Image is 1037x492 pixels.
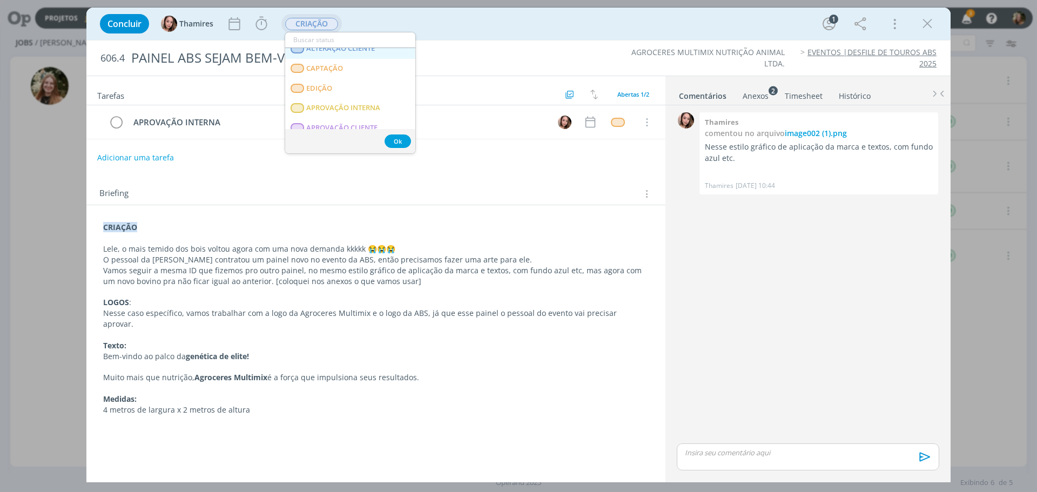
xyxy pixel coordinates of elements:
img: T [161,16,177,32]
span: EDIÇÃO [306,84,332,93]
strong: genética de elite! [186,351,249,361]
a: EVENTOS |DESFILE DE TOUROS ABS 2025 [807,47,937,68]
a: Timesheet [784,86,823,102]
img: arrow-down-up.svg [590,90,598,99]
div: PAINEL ABS SEJAM BEM-VINDOS [127,45,584,71]
a: Histórico [838,86,871,102]
a: Comentários [678,86,727,102]
a: AGROCERES MULTIMIX NUTRIÇÃO ANIMAL LTDA. [631,47,785,68]
button: CRIAÇÃO [285,17,339,31]
button: Ok [385,134,411,148]
span: [DATE] 10:44 [736,181,775,191]
button: 1 [820,15,838,32]
span: Tarefas [97,88,124,101]
strong: Texto: [103,340,126,351]
b: Thamires [705,117,738,127]
span: image002 (1).png [785,128,847,138]
span: ALTERAÇÃO CLIENTE [306,44,375,53]
span: CRIAÇÃO [285,18,338,30]
strong: LOGOS [103,297,129,307]
strong: Agroceres Multimix [194,372,267,382]
span: CAPTAÇÃO [306,64,343,73]
span: Thamires [179,20,213,28]
span: Concluir [107,19,142,28]
span: 606.4 [100,52,125,64]
span: APROVAÇÃO INTERNA [306,104,380,112]
p: Muito mais que nutrição, é a força que impulsiona seus resultados. [103,372,649,383]
p: Lele, o mais temido dos bois voltou agora com uma nova demanda kkkkk 😭😭😭 [103,244,649,254]
p: Bem-vindo ao palco da [103,351,649,362]
button: T [556,114,573,130]
img: T [558,116,571,129]
button: TThamires [161,16,213,32]
span: Briefing [99,187,129,201]
img: T [678,112,694,129]
span: Abertas 1/2 [617,90,649,98]
p: : [103,297,649,308]
div: APROVAÇÃO INTERNA [129,116,548,129]
strong: CRIAÇÃO [103,222,137,232]
p: Nesse estilo gráfico de aplicação da marca e textos, com fundo azul etc. [705,141,933,164]
p: O pessoal da [PERSON_NAME] contratou um painel novo no evento da ABS, então precisamos fazer uma ... [103,254,649,265]
div: 1 [829,15,838,24]
p: 4 metros de largura x 2 metros de altura [103,405,649,415]
ul: CRIAÇÃO [285,32,416,154]
span: APROVAÇÃO CLIENTE [306,124,378,132]
button: Adicionar uma tarefa [97,148,174,167]
p: Thamires [705,181,733,191]
sup: 2 [769,86,778,95]
input: Buscar status [285,32,415,48]
div: comentou no arquivo [705,127,933,141]
div: dialog [86,8,951,482]
p: Vamos seguir a mesma ID que fizemos pro outro painel, no mesmo estilo gráfico de aplicação da mar... [103,265,649,287]
button: Concluir [100,14,149,33]
p: Nesse caso específico, vamos trabalhar com a logo da Agroceres Multimix e o logo da ABS, já que e... [103,308,649,329]
strong: Medidas: [103,394,137,404]
div: Anexos [743,91,769,102]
